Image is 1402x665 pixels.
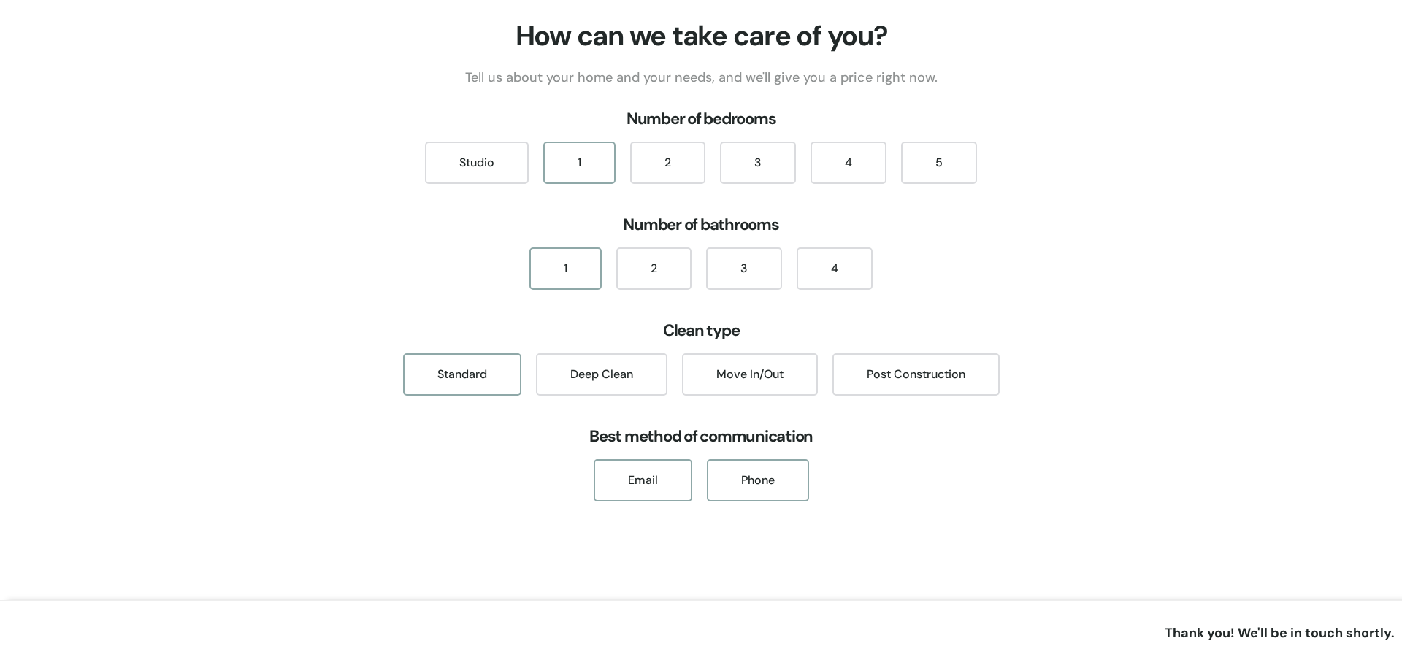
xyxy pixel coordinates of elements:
div: 1 [543,142,616,184]
div: Deep Clean [536,353,667,396]
div: 5 [901,142,977,184]
div: Studio [425,142,529,184]
div: Post Construction [832,353,1000,396]
div: Move In/Out [682,353,818,396]
span: Thank you! We'll be in touch shortly. [1165,624,1395,642]
div: 4 [811,142,886,184]
div: Standard [403,353,521,396]
div: 2 [630,142,705,184]
div: 1 [529,247,602,290]
div: 3 [720,142,796,184]
div: Phone [707,459,809,501]
div: 4 [797,247,873,290]
div: 3 [706,247,782,290]
div: 2 [616,247,692,290]
div: Email [594,459,692,501]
